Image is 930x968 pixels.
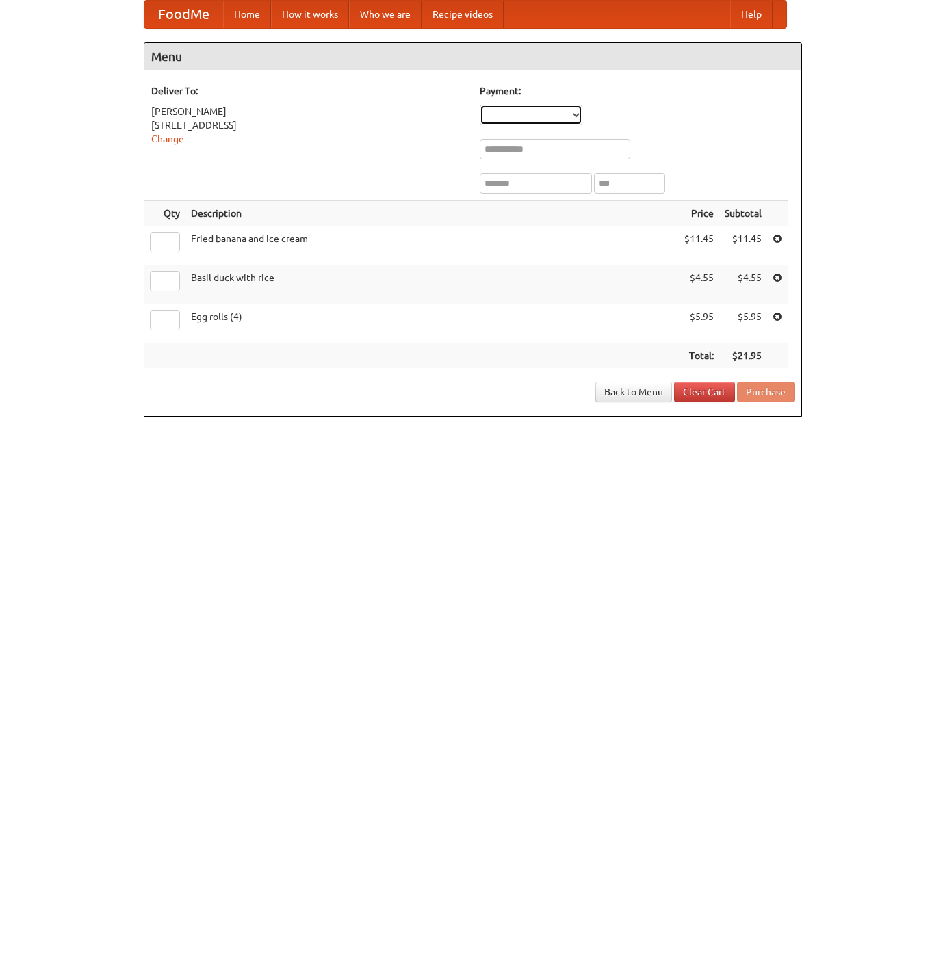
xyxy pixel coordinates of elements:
[185,265,679,304] td: Basil duck with rice
[719,304,767,343] td: $5.95
[223,1,271,28] a: Home
[144,1,223,28] a: FoodMe
[679,201,719,226] th: Price
[679,343,719,369] th: Total:
[271,1,349,28] a: How it works
[144,201,185,226] th: Qty
[719,343,767,369] th: $21.95
[151,133,184,144] a: Change
[144,43,801,70] h4: Menu
[719,201,767,226] th: Subtotal
[674,382,735,402] a: Clear Cart
[730,1,773,28] a: Help
[737,382,795,402] button: Purchase
[595,382,672,402] a: Back to Menu
[679,226,719,265] td: $11.45
[185,304,679,343] td: Egg rolls (4)
[719,226,767,265] td: $11.45
[719,265,767,304] td: $4.55
[679,304,719,343] td: $5.95
[185,226,679,265] td: Fried banana and ice cream
[422,1,504,28] a: Recipe videos
[151,84,466,98] h5: Deliver To:
[151,118,466,132] div: [STREET_ADDRESS]
[151,105,466,118] div: [PERSON_NAME]
[185,201,679,226] th: Description
[679,265,719,304] td: $4.55
[349,1,422,28] a: Who we are
[480,84,795,98] h5: Payment:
